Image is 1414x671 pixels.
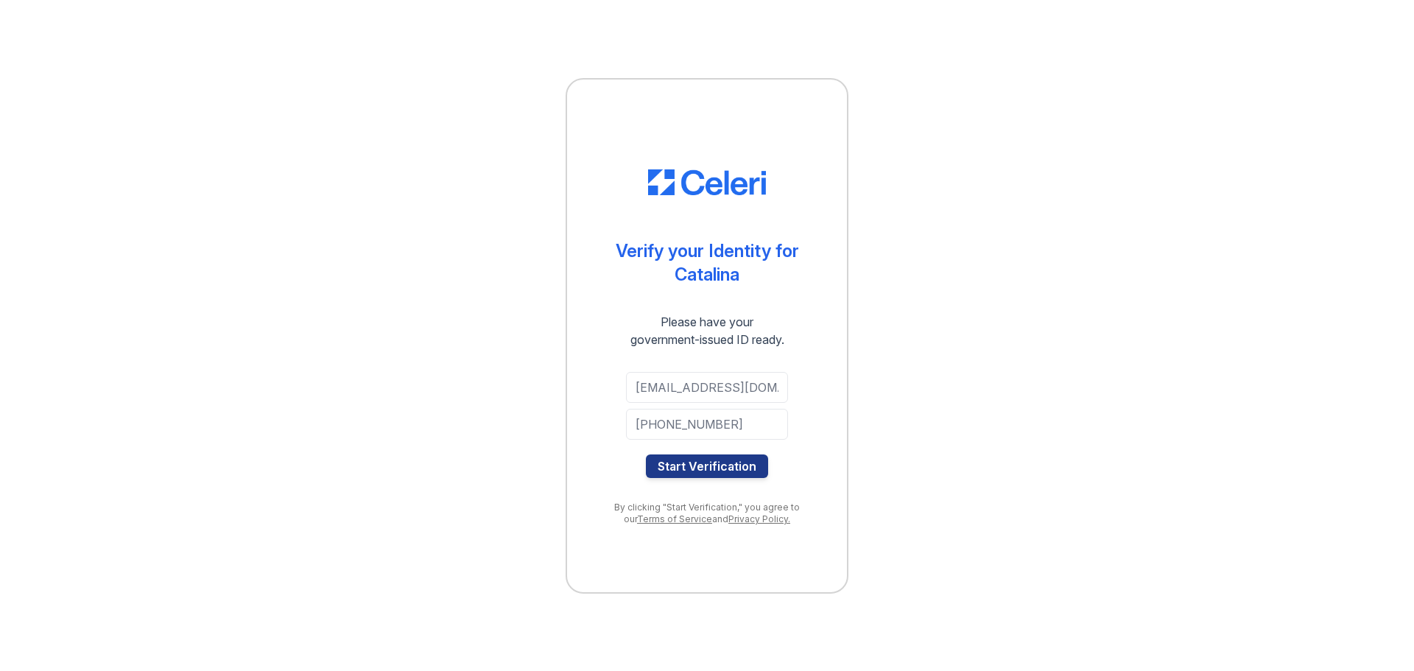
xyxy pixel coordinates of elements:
input: Email [626,372,788,403]
a: Terms of Service [637,513,712,524]
img: CE_Logo_Blue-a8612792a0a2168367f1c8372b55b34899dd931a85d93a1a3d3e32e68fde9ad4.png [648,169,766,196]
div: Please have your government-issued ID ready. [604,313,811,348]
div: Verify your Identity for Catalina [616,239,799,287]
button: Start Verification [646,454,768,478]
a: Privacy Policy. [728,513,790,524]
div: By clicking "Start Verification," you agree to our and [597,502,817,525]
input: Phone [626,409,788,440]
